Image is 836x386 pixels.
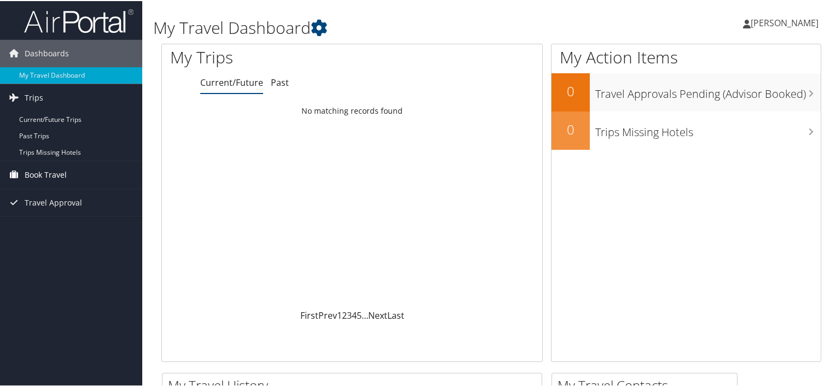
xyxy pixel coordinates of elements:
span: Dashboards [25,39,69,66]
span: Book Travel [25,160,67,188]
h3: Trips Missing Hotels [595,118,821,139]
h3: Travel Approvals Pending (Advisor Booked) [595,80,821,101]
a: [PERSON_NAME] [743,5,829,38]
a: 0Trips Missing Hotels [551,110,821,149]
a: Last [387,308,404,320]
h1: My Trips [170,45,376,68]
span: Trips [25,83,43,110]
a: 0Travel Approvals Pending (Advisor Booked) [551,72,821,110]
h2: 0 [551,119,590,138]
span: Travel Approval [25,188,82,215]
a: 4 [352,308,357,320]
a: Past [271,75,289,87]
span: … [362,308,368,320]
h1: My Travel Dashboard [153,15,604,38]
a: Current/Future [200,75,263,87]
h2: 0 [551,81,590,100]
a: 3 [347,308,352,320]
a: 2 [342,308,347,320]
a: 1 [337,308,342,320]
h1: My Action Items [551,45,821,68]
td: No matching records found [162,100,542,120]
img: airportal-logo.png [24,7,133,33]
span: [PERSON_NAME] [751,16,818,28]
a: First [300,308,318,320]
a: Next [368,308,387,320]
a: 5 [357,308,362,320]
a: Prev [318,308,337,320]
